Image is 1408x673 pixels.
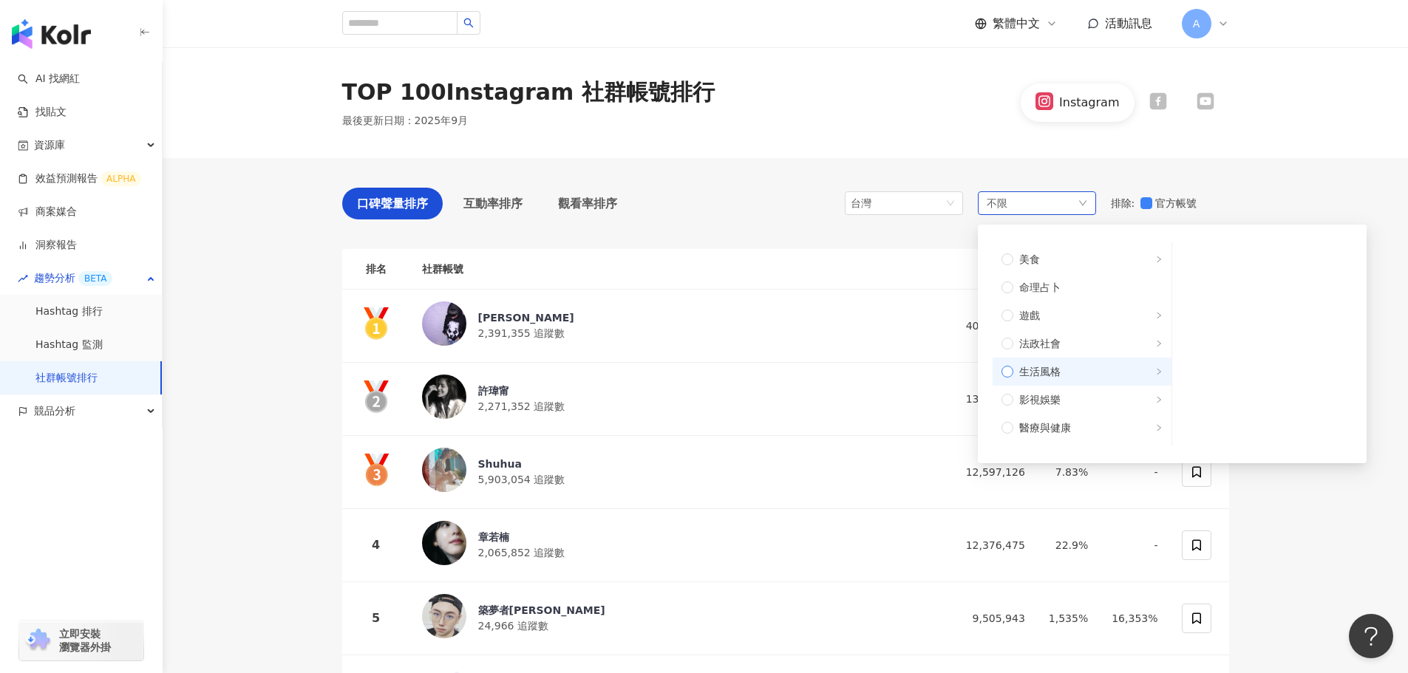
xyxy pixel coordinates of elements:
[1155,363,1163,380] span: right
[34,394,75,428] span: 競品分析
[987,195,1007,211] span: 不限
[960,537,1025,553] div: 12,376,475
[78,271,112,286] div: BETA
[357,194,428,213] span: 口碑聲量排序
[1349,614,1393,658] iframe: Help Scout Beacon - Open
[19,621,143,660] a: chrome extension立即安裝 瀏覽器外掛
[410,249,948,290] th: 社群帳號
[1155,392,1163,408] span: right
[422,521,936,570] a: KOL Avatar章若楠2,065,852 追蹤數
[478,383,565,398] div: 許瑋甯
[1152,195,1203,211] span: 官方帳號
[1019,251,1040,267] span: 美食
[422,448,936,496] a: KOL AvatarShuhua5,903,054 追蹤數
[18,105,67,120] a: 找貼文
[24,629,52,652] img: chrome extension
[478,457,565,471] div: Shuhua
[1111,197,1135,209] span: 排除 :
[1155,420,1163,436] span: right
[1019,279,1061,295] span: 命理占卜
[558,194,617,213] span: 觀看率排序
[1019,363,1061,380] span: 生活風格
[18,238,77,253] a: 洞察報告
[1078,199,1087,208] span: down
[18,72,80,86] a: searchAI 找網紅
[948,249,1037,290] th: 口碑聲量
[1155,251,1163,267] span: right
[422,375,936,423] a: KOL Avatar許瑋甯2,271,352 追蹤數
[1100,509,1169,582] td: -
[1019,335,1061,352] span: 法政社會
[1155,307,1163,324] span: right
[993,16,1040,32] span: 繁體中文
[35,371,98,386] a: 社群帳號排行
[1019,307,1040,324] span: 遊戲
[478,310,574,325] div: [PERSON_NAME]
[463,18,474,28] span: search
[851,192,899,214] div: 台灣
[18,273,28,284] span: rise
[18,171,141,186] a: 效益預測報告ALPHA
[12,19,91,49] img: logo
[478,530,565,544] div: 章若楠
[478,620,548,632] span: 24,966 追蹤數
[354,609,398,627] div: 5
[422,594,466,638] img: KOL Avatar
[960,318,1025,334] div: 40,271,100
[478,327,565,339] span: 2,391,355 追蹤數
[960,610,1025,626] div: 9,505,943
[960,391,1025,407] div: 13,618,311
[1019,420,1071,436] span: 醫療與健康
[478,603,605,618] div: 築夢者[PERSON_NAME]
[1193,16,1200,32] span: A
[59,627,111,654] span: 立即安裝 瀏覽器外掛
[478,474,565,485] span: 5,903,054 追蹤數
[354,536,398,554] div: 4
[1049,537,1088,553] div: 22.9%
[1049,464,1088,480] div: 7.83%
[342,249,410,290] th: 排名
[960,464,1025,480] div: 12,597,126
[422,594,936,643] a: KOL Avatar築夢者[PERSON_NAME]24,966 追蹤數
[478,547,565,558] span: 2,065,852 追蹤數
[1049,610,1088,626] div: 1,535%
[463,194,523,213] span: 互動率排序
[478,400,565,412] span: 2,271,352 追蹤數
[35,304,103,319] a: Hashtag 排行
[1100,436,1169,509] td: -
[422,301,466,346] img: KOL Avatar
[422,521,466,565] img: KOL Avatar
[1155,335,1163,352] span: right
[1059,95,1119,111] div: Instagram
[422,301,936,350] a: KOL Avatar[PERSON_NAME]2,391,355 追蹤數
[342,77,715,108] div: TOP 100 Instagram 社群帳號排行
[34,129,65,162] span: 資源庫
[422,448,466,492] img: KOL Avatar
[34,262,112,295] span: 趨勢分析
[1112,610,1157,626] div: 16,353%
[35,338,103,352] a: Hashtag 監測
[1019,392,1061,408] span: 影視娛樂
[422,375,466,419] img: KOL Avatar
[18,205,77,219] a: 商案媒合
[1105,16,1152,30] span: 活動訊息
[342,114,469,129] p: 最後更新日期 ： 2025年9月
